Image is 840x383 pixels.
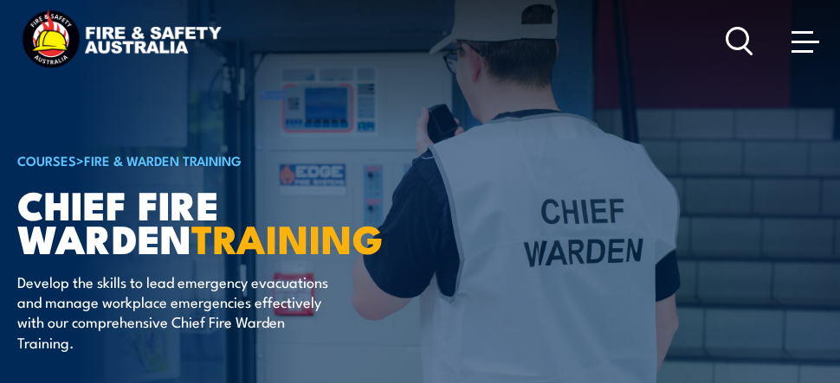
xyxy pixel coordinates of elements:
[17,150,76,169] a: COURSES
[17,271,333,353] p: Develop the skills to lead emergency evacuations and manage workplace emergencies effectively wit...
[17,187,445,254] h1: Chief Fire Warden
[84,150,242,169] a: Fire & Warden Training
[17,150,445,170] h6: >
[191,207,384,267] strong: TRAINING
